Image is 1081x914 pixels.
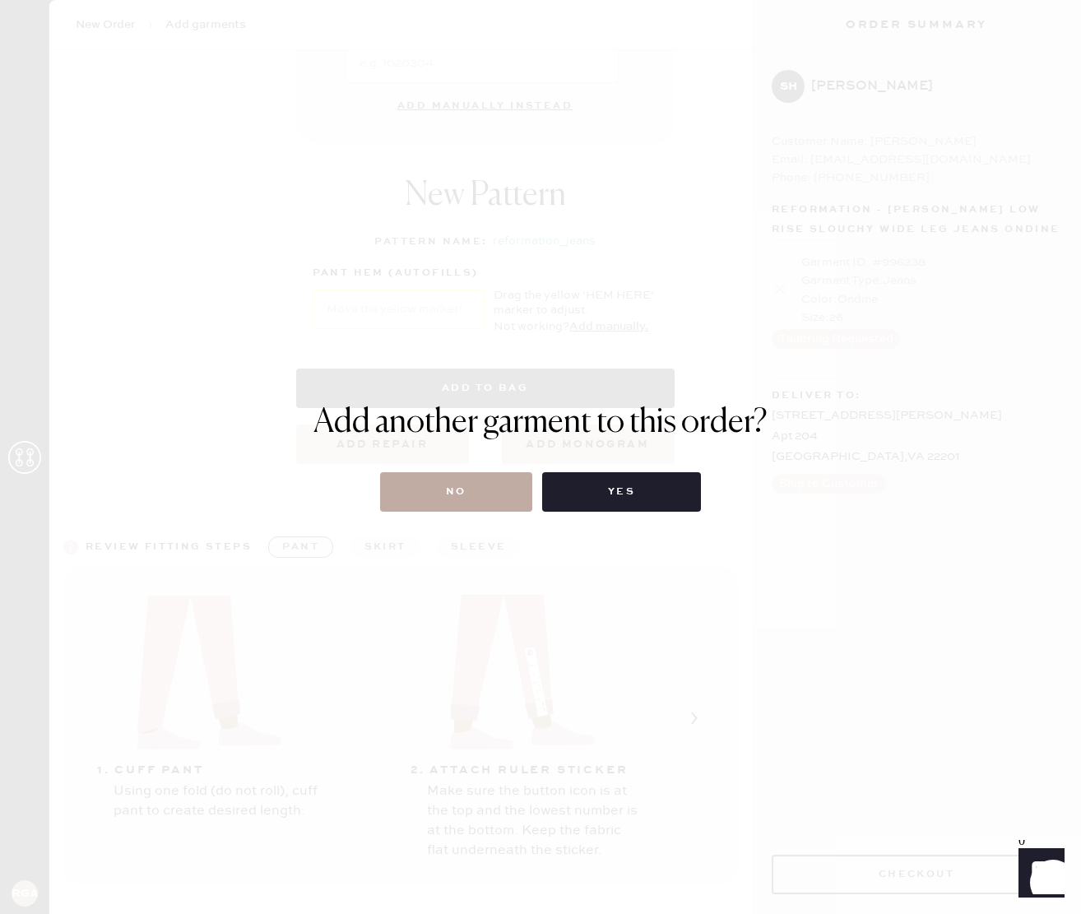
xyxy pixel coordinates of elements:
iframe: Front Chat [1003,840,1074,911]
h1: Add another garment to this order? [313,403,768,443]
button: Yes [542,472,701,512]
button: No [380,472,532,512]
